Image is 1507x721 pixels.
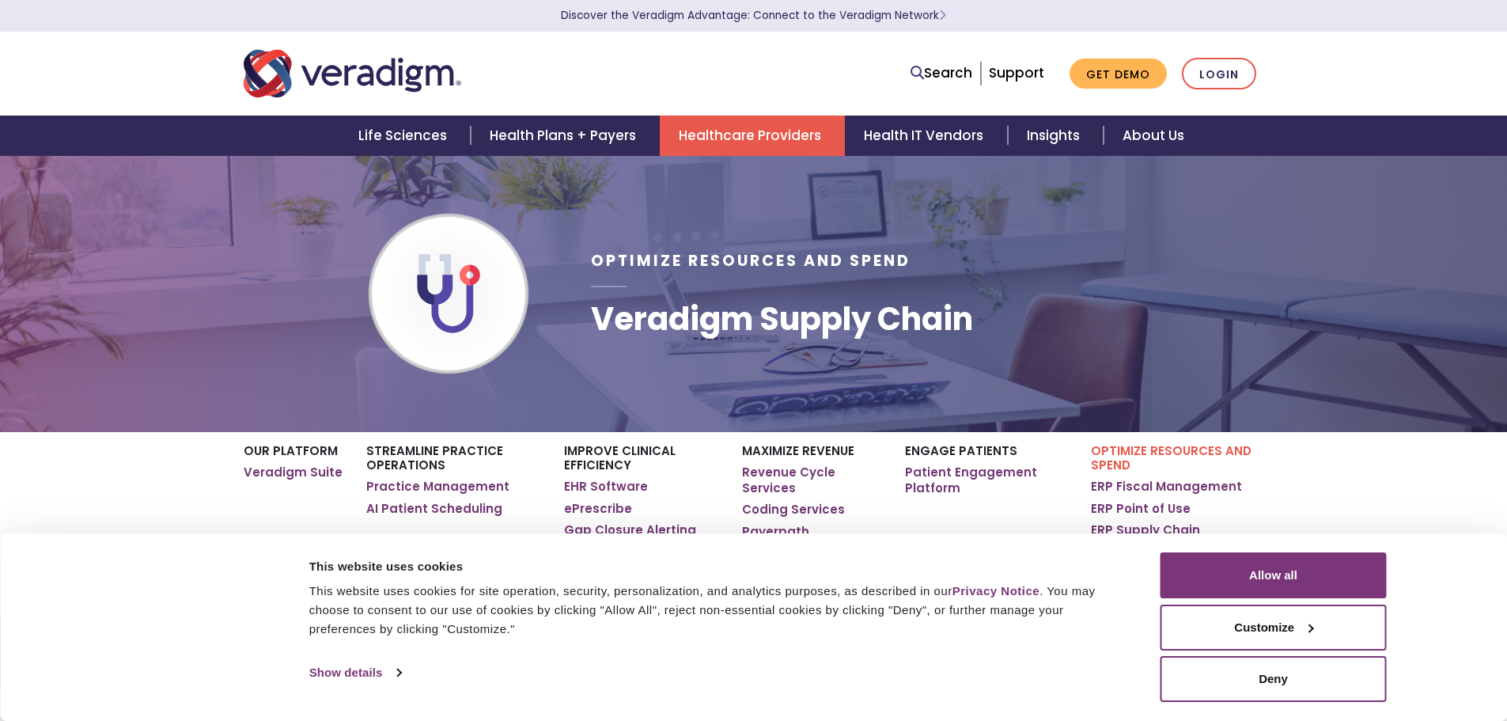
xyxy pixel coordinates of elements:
a: Discover the Veradigm Advantage: Connect to the Veradigm NetworkLearn More [561,8,946,23]
div: This website uses cookies [309,557,1125,576]
a: Login [1182,58,1256,90]
a: Practice Management [366,479,509,495]
a: About Us [1104,116,1203,156]
a: Gap Closure Alerting [564,522,696,538]
span: Optimize Resources and Spend [591,250,911,271]
button: Deny [1161,656,1387,702]
a: Veradigm Suite [244,465,343,480]
a: Healthcare Providers [660,116,845,156]
a: ERP Point of Use [1091,501,1191,517]
a: Show details [309,661,401,685]
a: Get Demo [1070,59,1167,89]
a: ePrescribe [564,501,632,517]
img: Veradigm logo [244,47,461,100]
a: EHR Software [564,479,648,495]
a: Support [989,63,1044,82]
button: Allow all [1161,552,1387,598]
a: ERP Fiscal Management [1091,479,1242,495]
a: Patient Engagement Platform [905,465,1067,495]
a: Health Plans + Payers [471,116,660,156]
button: Customize [1161,605,1387,651]
a: Privacy Notice [952,584,1039,598]
a: Revenue Cycle Services [742,465,880,495]
div: This website uses cookies for site operation, security, personalization, and analytics purposes, ... [309,582,1125,639]
span: Learn More [939,8,946,23]
h1: Veradigm Supply Chain [591,300,973,338]
a: ERP Supply Chain [1091,522,1200,538]
a: Health IT Vendors [845,116,1007,156]
a: Search [911,63,972,84]
a: Insights [1008,116,1104,156]
a: Life Sciences [339,116,471,156]
a: AI Patient Scheduling [366,501,502,517]
a: Coding Services [742,502,845,518]
a: Payerpath Clearinghouse [742,524,880,555]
